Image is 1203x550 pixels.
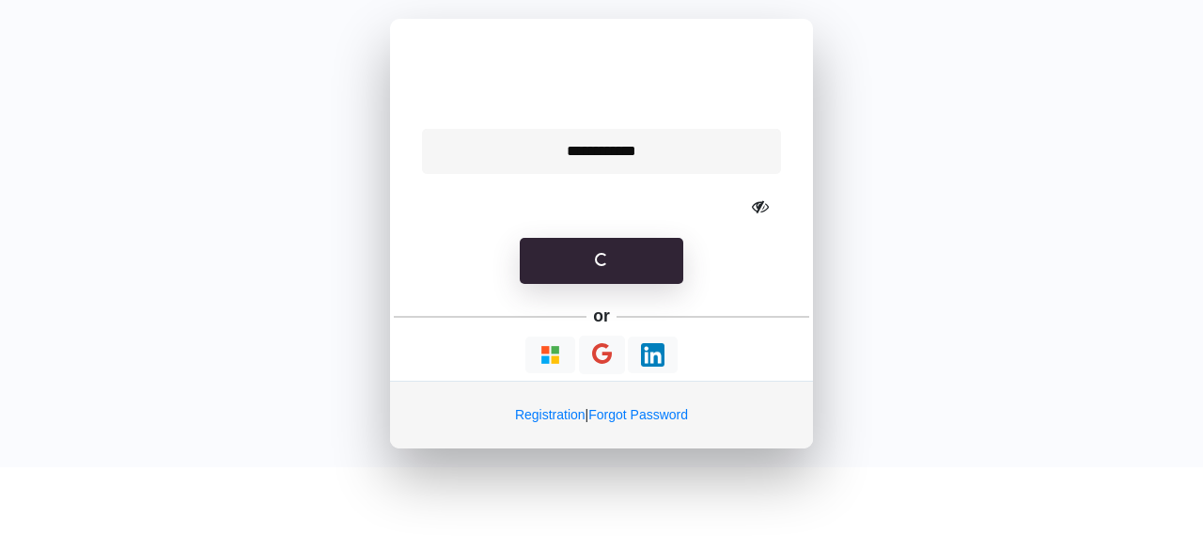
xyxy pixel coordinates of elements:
[390,381,813,448] div: |
[628,337,678,373] button: Continue With LinkedIn
[496,38,708,105] img: QPunch
[525,337,575,373] button: Continue With Microsoft Azure
[590,303,614,329] h5: or
[515,407,586,422] a: Registration
[641,343,664,367] img: Loading...
[588,407,688,422] a: Forgot Password
[579,336,625,374] button: Continue With Google
[539,343,562,367] img: Loading...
